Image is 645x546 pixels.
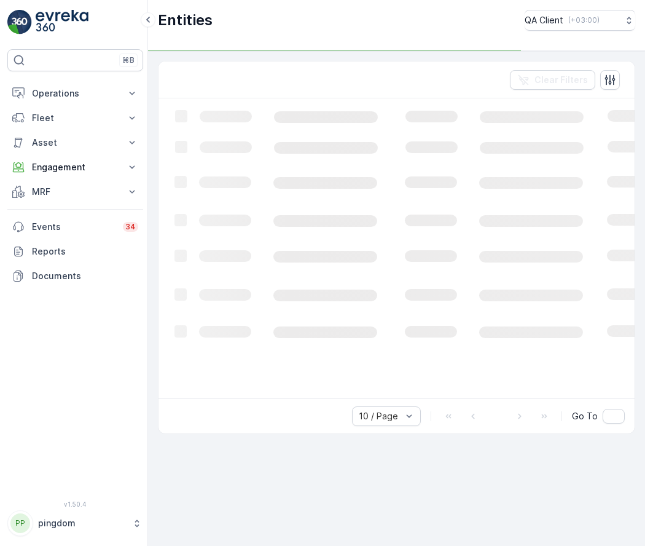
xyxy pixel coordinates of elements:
button: Clear Filters [510,70,595,90]
p: Documents [32,270,138,282]
p: ( +03:00 ) [568,15,600,25]
span: v 1.50.4 [7,501,143,508]
button: Fleet [7,106,143,130]
button: Operations [7,81,143,106]
p: Asset [32,136,119,149]
p: QA Client [525,14,563,26]
img: logo [7,10,32,34]
button: MRF [7,180,143,204]
p: Engagement [32,161,119,173]
a: Documents [7,264,143,288]
a: Events34 [7,215,143,239]
p: Events [32,221,115,233]
button: QA Client(+03:00) [525,10,635,31]
p: 34 [125,222,136,232]
span: Go To [572,410,598,422]
p: Fleet [32,112,119,124]
p: Clear Filters [534,74,588,86]
p: MRF [32,186,119,198]
p: ⌘B [122,55,135,65]
button: Engagement [7,155,143,180]
button: PPpingdom [7,510,143,536]
p: Reports [32,245,138,258]
p: pingdom [38,517,126,529]
img: logo_light-DOdMpM7g.png [36,10,88,34]
p: Entities [158,10,213,30]
button: Asset [7,130,143,155]
a: Reports [7,239,143,264]
p: Operations [32,87,119,100]
div: PP [10,513,30,533]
